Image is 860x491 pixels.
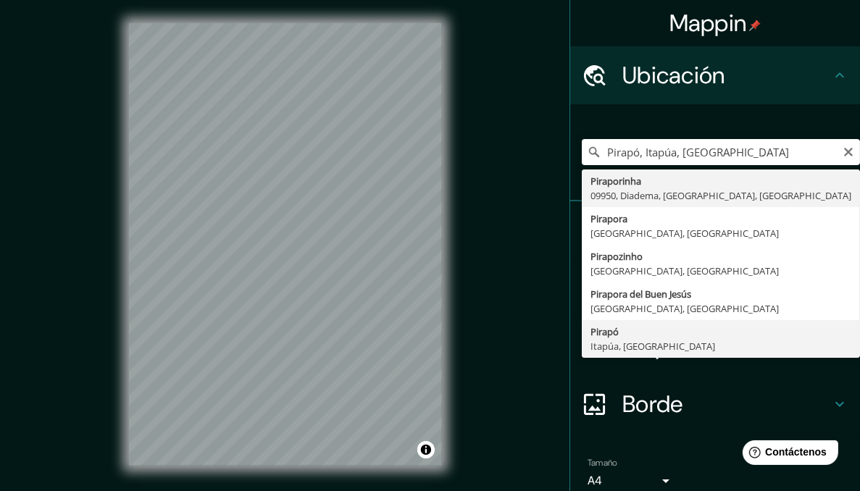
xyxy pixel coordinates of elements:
font: Pirapó [590,325,619,338]
font: Tamaño [588,457,617,469]
font: [GEOGRAPHIC_DATA], [GEOGRAPHIC_DATA] [590,264,779,277]
canvas: Mapa [129,23,442,466]
font: Mappin [669,8,747,38]
div: Estilo [570,259,860,317]
font: Borde [622,389,683,419]
iframe: Lanzador de widgets de ayuda [731,435,844,475]
div: Borde [570,375,860,433]
font: Itapúa, [GEOGRAPHIC_DATA] [590,340,715,353]
button: Claro [843,144,854,158]
font: A4 [588,473,602,488]
div: Disposición [570,317,860,375]
font: Pirapora del Buen Jesús [590,288,691,301]
font: Piraporinha [590,175,641,188]
font: Pirapozinho [590,250,643,263]
div: Ubicación [570,46,860,104]
font: Pirapora [590,212,627,225]
button: Activar o desactivar atribución [417,441,435,458]
font: [GEOGRAPHIC_DATA], [GEOGRAPHIC_DATA] [590,227,779,240]
div: Patas [570,201,860,259]
font: [GEOGRAPHIC_DATA], [GEOGRAPHIC_DATA] [590,302,779,315]
input: Elige tu ciudad o zona [582,139,860,165]
font: 09950, Diadema, [GEOGRAPHIC_DATA], [GEOGRAPHIC_DATA] [590,189,851,202]
font: Ubicación [622,60,725,91]
img: pin-icon.png [749,20,761,31]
